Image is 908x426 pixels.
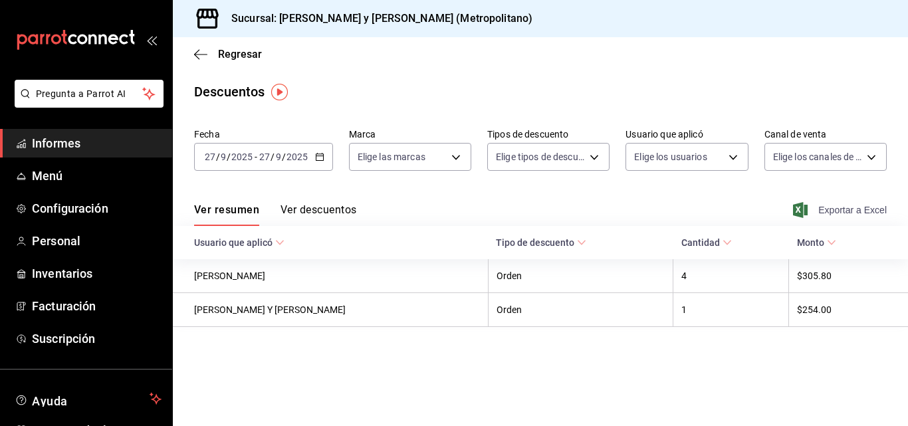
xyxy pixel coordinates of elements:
[218,48,262,60] font: Regresar
[681,271,687,282] font: 4
[496,152,597,162] font: Elige tipos de descuento
[497,271,522,282] font: Orden
[194,238,273,249] font: Usuario que aplicó
[764,129,827,140] font: Canal de venta
[9,96,164,110] a: Pregunta a Parrot AI
[625,129,703,140] font: Usuario que aplicó
[32,332,95,346] font: Suscripción
[231,152,253,162] input: ----
[32,299,96,313] font: Facturación
[681,237,732,248] span: Cantidad
[194,129,220,140] font: Fecha
[15,80,164,108] button: Pregunta a Parrot AI
[282,152,286,162] font: /
[634,152,707,162] font: Elige los usuarios
[32,234,80,248] font: Personal
[32,394,68,408] font: Ayuda
[497,305,522,316] font: Orden
[818,205,887,215] font: Exportar a Excel
[216,152,220,162] font: /
[797,237,836,248] span: Monto
[36,88,126,99] font: Pregunta a Parrot AI
[194,203,356,226] div: pestañas de navegación
[194,203,259,216] font: Ver resumen
[255,152,257,162] font: -
[194,84,265,100] font: Descuentos
[32,169,63,183] font: Menú
[496,238,574,249] font: Tipo de descuento
[32,136,80,150] font: Informes
[271,84,288,100] img: Marcador de información sobre herramientas
[796,202,887,218] button: Exportar a Excel
[281,203,356,216] font: Ver descuentos
[146,35,157,45] button: abrir_cajón_menú
[194,48,262,60] button: Regresar
[797,238,824,249] font: Monto
[227,152,231,162] font: /
[194,271,265,282] font: [PERSON_NAME]
[358,152,425,162] font: Elige las marcas
[349,129,376,140] font: Marca
[259,152,271,162] input: --
[496,237,586,248] span: Tipo de descuento
[286,152,308,162] input: ----
[681,305,687,316] font: 1
[487,129,568,140] font: Tipos de descuento
[681,238,720,249] font: Cantidad
[271,152,275,162] font: /
[797,271,832,282] font: $305.80
[32,201,108,215] font: Configuración
[275,152,282,162] input: --
[231,12,532,25] font: Sucursal: [PERSON_NAME] y [PERSON_NAME] (Metropolitano)
[194,305,346,316] font: [PERSON_NAME] Y [PERSON_NAME]
[797,305,832,316] font: $254.00
[220,152,227,162] input: --
[194,237,284,248] span: Usuario que aplicó
[32,266,92,280] font: Inventarios
[204,152,216,162] input: --
[773,152,879,162] font: Elige los canales de venta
